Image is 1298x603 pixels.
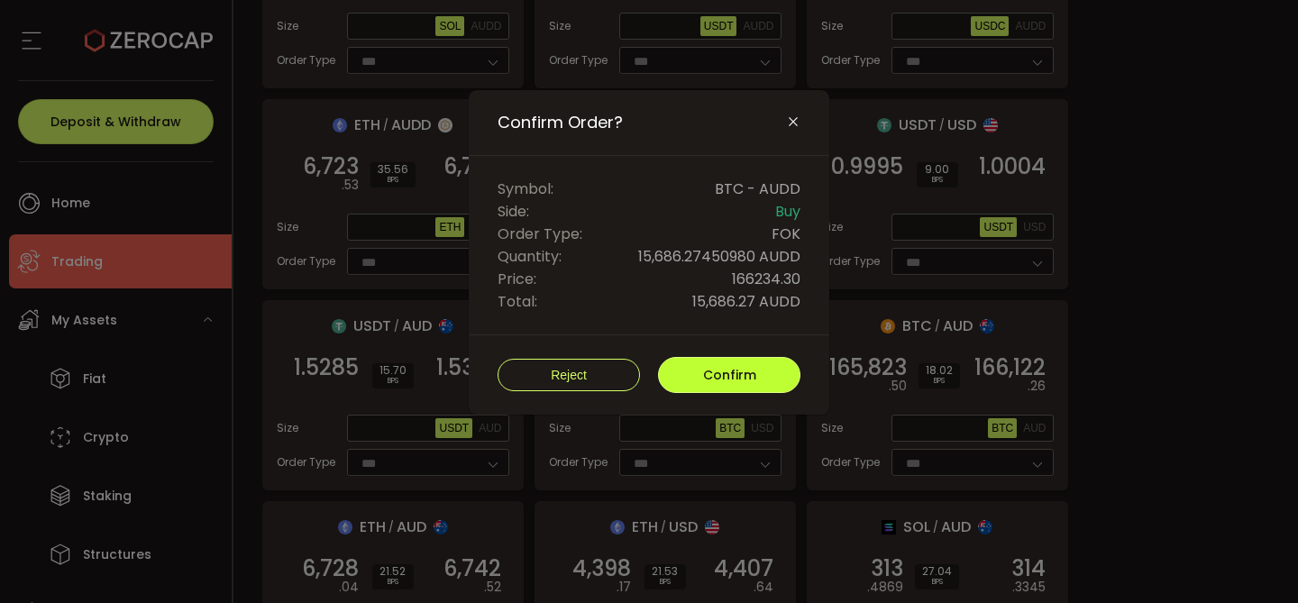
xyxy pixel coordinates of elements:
[772,223,800,245] span: FOK
[1208,516,1298,603] iframe: Chat Widget
[498,223,582,245] span: Order Type:
[732,268,800,290] span: 166234.30
[638,245,800,268] span: 15,686.27450980 AUDD
[775,200,800,223] span: Buy
[469,90,829,415] div: Confirm Order?
[498,268,536,290] span: Price:
[498,200,529,223] span: Side:
[498,290,537,313] span: Total:
[498,112,623,133] span: Confirm Order?
[703,366,756,384] span: Confirm
[498,178,553,200] span: Symbol:
[498,359,640,391] button: Reject
[498,245,562,268] span: Quantity:
[715,178,800,200] span: BTC - AUDD
[551,368,587,382] span: Reject
[692,290,800,313] span: 15,686.27 AUDD
[786,114,800,131] button: Close
[658,357,800,393] button: Confirm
